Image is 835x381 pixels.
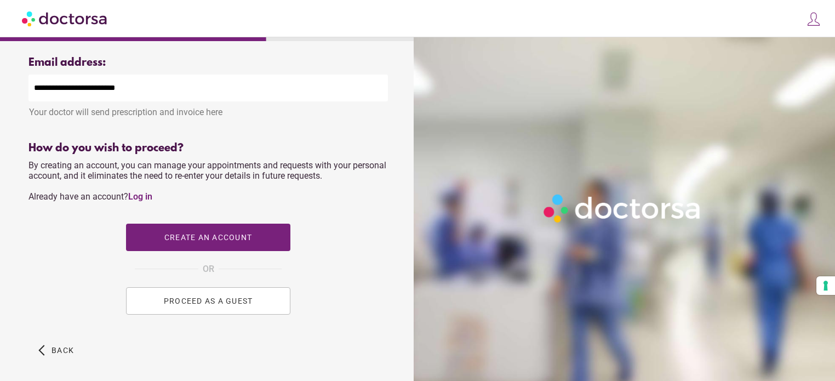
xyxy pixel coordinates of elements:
span: PROCEED AS A GUEST [164,297,253,305]
img: Logo-Doctorsa-trans-White-partial-flat.png [539,190,706,227]
div: Your doctor will send prescription and invoice here [28,101,388,117]
span: Back [52,346,74,355]
button: arrow_back_ios Back [34,337,78,364]
span: By creating an account, you can manage your appointments and requests with your personal account,... [28,160,386,202]
button: Create an account [126,224,290,251]
div: How do you wish to proceed? [28,142,388,155]
button: Your consent preferences for tracking technologies [816,276,835,295]
div: Email address: [28,56,388,69]
img: Doctorsa.com [22,6,108,31]
a: Log in [128,191,152,202]
span: OR [203,262,214,276]
img: icons8-customer-100.png [806,12,821,27]
span: Create an account [164,233,252,242]
button: PROCEED AS A GUEST [126,287,290,315]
